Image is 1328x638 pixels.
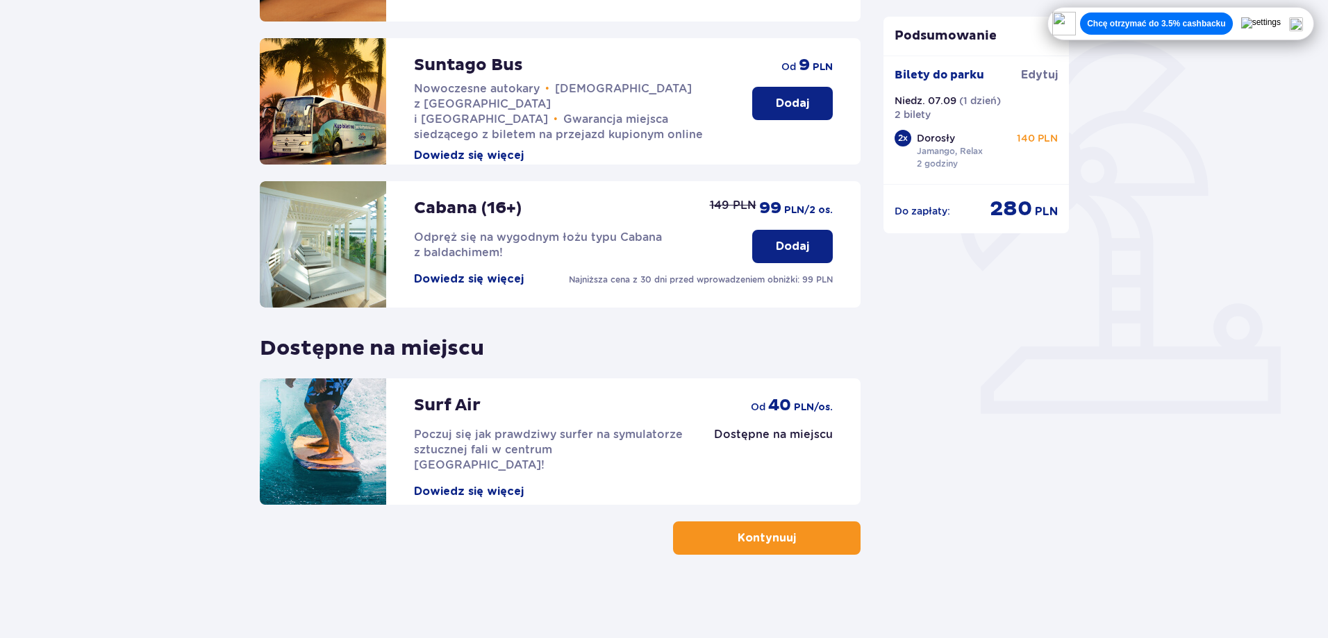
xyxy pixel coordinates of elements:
p: Surf Air [414,395,481,416]
img: attraction [260,181,386,308]
button: Dowiedz się więcej [414,271,524,287]
p: ( 1 dzień ) [959,94,1001,108]
p: 280 [990,196,1032,222]
p: Podsumowanie [883,28,1070,44]
p: PLN /os. [794,401,833,414]
p: od [781,60,796,74]
p: 2 godziny [917,158,958,170]
span: • [554,112,558,126]
span: Poczuj się jak prawdziwy surfer na symulatorze sztucznej fali w centrum [GEOGRAPHIC_DATA]! [414,428,683,471]
p: Jamango, Relax [917,145,983,158]
span: [DEMOGRAPHIC_DATA] z [GEOGRAPHIC_DATA] i [GEOGRAPHIC_DATA] [414,82,692,126]
button: Dodaj [752,87,833,120]
p: Dostępne na miejscu [260,324,484,362]
p: Niedz. 07.09 [895,94,956,108]
button: Dowiedz się więcej [414,484,524,499]
button: Kontynuuj [673,521,861,555]
p: PLN [813,60,833,74]
button: Dowiedz się więcej [414,148,524,163]
p: 9 [799,55,810,76]
span: • [545,82,549,96]
p: Dostępne na miejscu [714,427,833,442]
p: 40 [768,395,791,416]
p: Dodaj [776,96,809,111]
p: 140 PLN [1017,131,1058,145]
p: Do zapłaty : [895,204,950,218]
p: PLN /2 os. [784,203,833,217]
img: attraction [260,38,386,165]
p: Kontynuuj [738,530,796,546]
p: 149 PLN [710,198,756,213]
p: Cabana (16+) [414,198,522,219]
p: Dorosły [917,131,955,145]
p: Dodaj [776,239,809,254]
button: Dodaj [752,230,833,263]
img: attraction [260,378,386,505]
div: 2 x [895,130,911,146]
p: 99 [759,198,781,219]
p: 2 bilety [895,108,931,121]
p: PLN [1035,204,1058,219]
p: Suntago Bus [414,55,523,76]
p: od [751,400,765,414]
span: Nowoczesne autokary [414,82,540,95]
p: Bilety do parku [895,67,984,83]
p: Najniższa cena z 30 dni przed wprowadzeniem obniżki: 99 PLN [569,274,833,286]
span: Odpręż się na wygodnym łożu typu Cabana z baldachimem! [414,230,662,259]
a: Edytuj [1021,67,1058,83]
